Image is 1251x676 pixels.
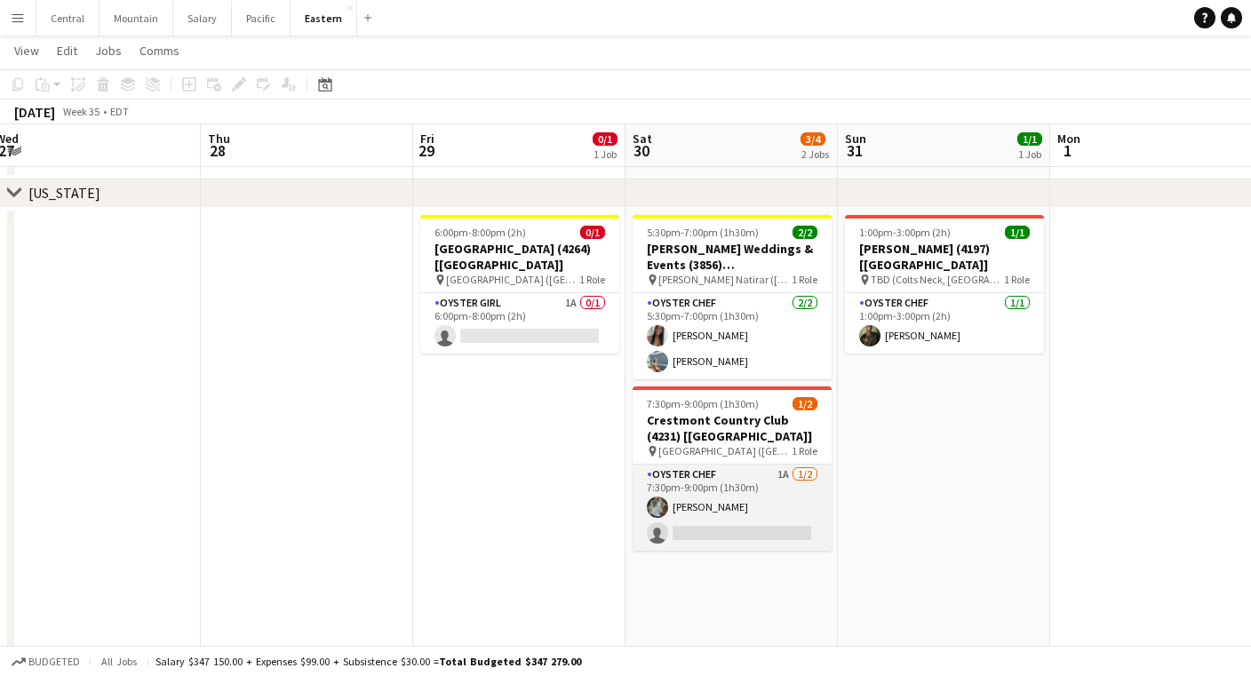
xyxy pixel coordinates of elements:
span: 1 Role [792,444,817,457]
span: 0/1 [593,132,618,146]
button: Salary [173,1,232,36]
app-job-card: 5:30pm-7:00pm (1h30m)2/2[PERSON_NAME] Weddings & Events (3856) [[GEOGRAPHIC_DATA]] [PERSON_NAME] ... [633,215,832,379]
span: 28 [205,140,230,161]
span: Mon [1057,131,1080,147]
div: 1 Job [1018,147,1041,161]
h3: [PERSON_NAME] (4197) [[GEOGRAPHIC_DATA]] [845,241,1044,273]
div: 1 Job [594,147,617,161]
span: 1 [1055,140,1080,161]
button: Pacific [232,1,291,36]
a: Edit [50,39,84,62]
a: View [7,39,46,62]
span: Fri [420,131,434,147]
span: 1/1 [1005,226,1030,239]
span: 1 Role [579,273,605,286]
span: [GEOGRAPHIC_DATA] ([GEOGRAPHIC_DATA], [GEOGRAPHIC_DATA]) [446,273,579,286]
span: All jobs [98,655,140,668]
span: [PERSON_NAME] Natirar ([GEOGRAPHIC_DATA], [GEOGRAPHIC_DATA]) [658,273,792,286]
span: Jobs [95,43,122,59]
span: 1 Role [1004,273,1030,286]
span: 5:30pm-7:00pm (1h30m) [647,226,759,239]
span: 1/1 [1017,132,1042,146]
span: 7:30pm-9:00pm (1h30m) [647,397,759,410]
span: 1:00pm-3:00pm (2h) [859,226,951,239]
span: Week 35 [59,105,103,118]
div: EDT [110,105,129,118]
span: 1/2 [793,397,817,410]
h3: [GEOGRAPHIC_DATA] (4264) [[GEOGRAPHIC_DATA]] [420,241,619,273]
span: 29 [418,140,434,161]
div: [DATE] [14,103,55,121]
app-card-role: Oyster Girl1A0/16:00pm-8:00pm (2h) [420,293,619,354]
span: 2/2 [793,226,817,239]
span: [GEOGRAPHIC_DATA] ([GEOGRAPHIC_DATA], [GEOGRAPHIC_DATA]) [658,444,792,457]
app-job-card: 1:00pm-3:00pm (2h)1/1[PERSON_NAME] (4197) [[GEOGRAPHIC_DATA]] TBD (Colts Neck, [GEOGRAPHIC_DATA])... [845,215,1044,354]
span: 31 [842,140,866,161]
span: Sat [633,131,652,147]
app-job-card: 7:30pm-9:00pm (1h30m)1/2Crestmont Country Club (4231) [[GEOGRAPHIC_DATA]] [GEOGRAPHIC_DATA] ([GEO... [633,386,832,551]
app-job-card: 6:00pm-8:00pm (2h)0/1[GEOGRAPHIC_DATA] (4264) [[GEOGRAPHIC_DATA]] [GEOGRAPHIC_DATA] ([GEOGRAPHIC_... [420,215,619,354]
button: Eastern [291,1,357,36]
span: 30 [630,140,652,161]
span: Comms [139,43,179,59]
span: TBD (Colts Neck, [GEOGRAPHIC_DATA]) [871,273,1004,286]
span: Sun [845,131,866,147]
span: 3/4 [801,132,825,146]
span: Budgeted [28,656,80,668]
a: Jobs [88,39,129,62]
span: 6:00pm-8:00pm (2h) [434,226,526,239]
a: Comms [132,39,187,62]
app-card-role: Oyster Chef1/11:00pm-3:00pm (2h)[PERSON_NAME] [845,293,1044,354]
app-card-role: Oyster Chef1A1/27:30pm-9:00pm (1h30m)[PERSON_NAME] [633,465,832,551]
div: Salary $347 150.00 + Expenses $99.00 + Subsistence $30.00 = [155,655,581,668]
h3: Crestmont Country Club (4231) [[GEOGRAPHIC_DATA]] [633,412,832,444]
div: [US_STATE] [28,184,100,202]
span: Total Budgeted $347 279.00 [439,655,581,668]
span: Edit [57,43,77,59]
button: Mountain [100,1,173,36]
span: 0/1 [580,226,605,239]
div: 2 Jobs [801,147,829,161]
span: Thu [208,131,230,147]
span: View [14,43,39,59]
span: 1 Role [792,273,817,286]
button: Central [36,1,100,36]
button: Budgeted [9,652,83,672]
app-card-role: Oyster Chef2/25:30pm-7:00pm (1h30m)[PERSON_NAME][PERSON_NAME] [633,293,832,379]
h3: [PERSON_NAME] Weddings & Events (3856) [[GEOGRAPHIC_DATA]] [633,241,832,273]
